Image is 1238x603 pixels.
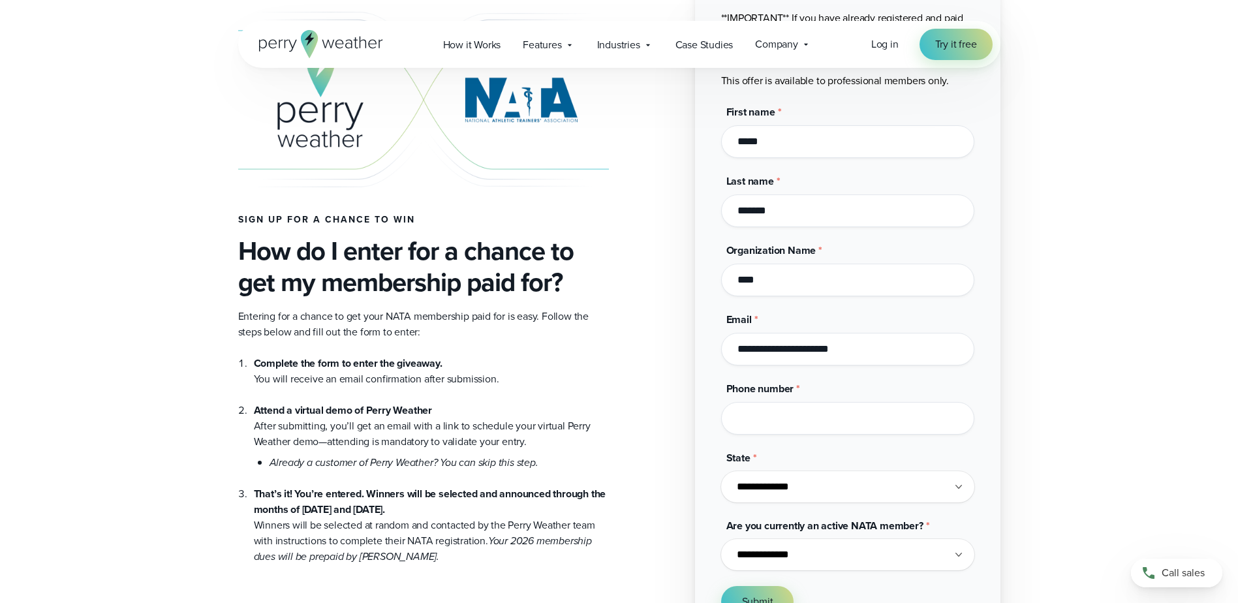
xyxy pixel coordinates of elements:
[664,31,745,58] a: Case Studies
[443,37,501,53] span: How it Works
[726,174,774,189] span: Last name
[270,455,538,470] em: Already a customer of Perry Weather? You can skip this step.
[726,450,751,465] span: State
[935,37,977,52] span: Try it free
[871,37,899,52] a: Log in
[432,31,512,58] a: How it Works
[254,403,432,418] strong: Attend a virtual demo of Perry Weather
[726,243,816,258] span: Organization Name
[726,518,923,533] span: Are you currently an active NATA member?
[238,309,609,340] p: Entering for a chance to get your NATA membership paid for is easy. Follow the steps below and fi...
[254,471,609,564] li: Winners will be selected at random and contacted by the Perry Weather team with instructions to c...
[254,356,442,371] strong: Complete the form to enter the giveaway.
[726,104,775,119] span: First name
[254,356,609,387] li: You will receive an email confirmation after submission.
[1162,565,1205,581] span: Call sales
[726,381,794,396] span: Phone number
[238,236,609,298] h3: How do I enter for a chance to get my membership paid for?
[1131,559,1222,587] a: Call sales
[254,387,609,471] li: After submitting, you’ll get an email with a link to schedule your virtual Perry Weather demo—att...
[523,37,561,53] span: Features
[920,29,993,60] a: Try it free
[254,533,592,564] em: Your 2026 membership dues will be prepaid by [PERSON_NAME].
[675,37,734,53] span: Case Studies
[597,37,640,53] span: Industries
[726,312,752,327] span: Email
[238,215,609,225] h4: Sign up for a chance to win
[755,37,798,52] span: Company
[254,486,606,517] strong: That’s it! You’re entered. Winners will be selected and announced through the months of [DATE] an...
